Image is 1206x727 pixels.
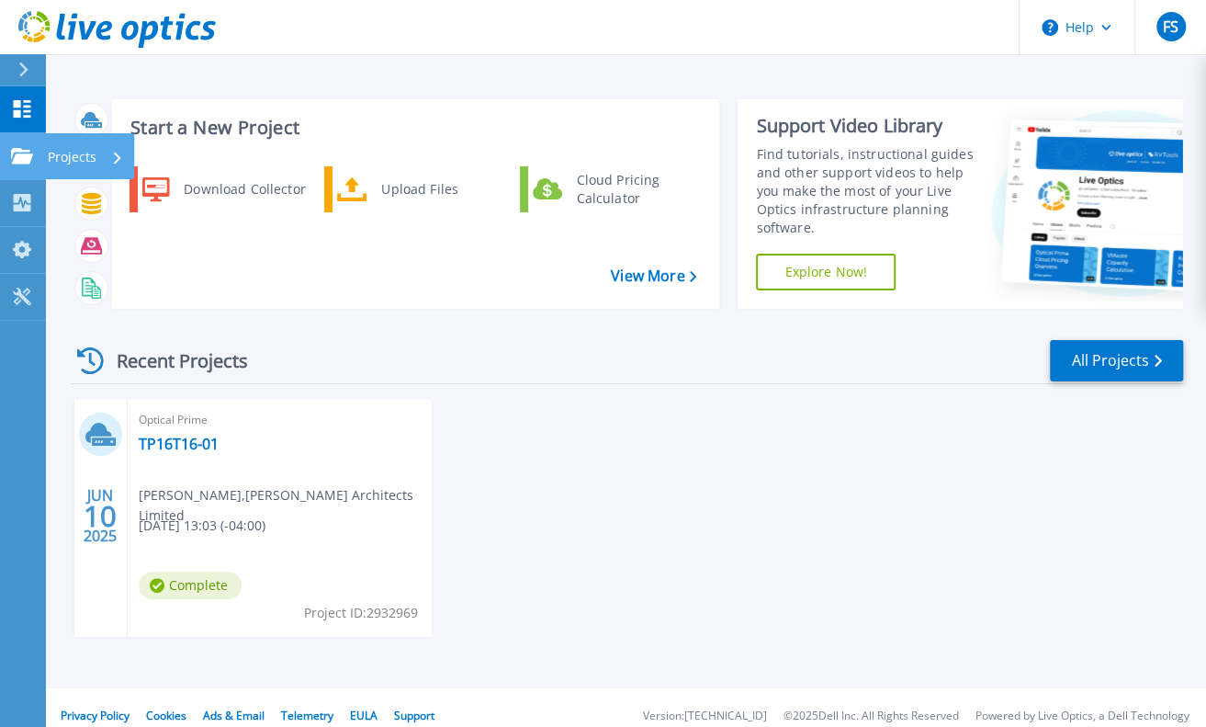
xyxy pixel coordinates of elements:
[611,267,696,285] a: View More
[783,710,959,722] li: © 2025 Dell Inc. All Rights Reserved
[146,708,186,723] a: Cookies
[567,171,703,208] div: Cloud Pricing Calculator
[130,118,695,138] h3: Start a New Project
[324,166,513,212] a: Upload Files
[756,145,976,237] div: Find tutorials, instructional guides and other support videos to help you make the most of your L...
[175,171,313,208] div: Download Collector
[139,435,219,453] a: TP16T16-01
[304,603,418,623] span: Project ID: 2932969
[139,572,242,599] span: Complete
[139,410,421,430] span: Optical Prime
[1163,19,1178,34] span: FS
[756,114,976,138] div: Support Video Library
[84,508,117,524] span: 10
[1050,340,1183,381] a: All Projects
[71,338,273,383] div: Recent Projects
[520,166,708,212] a: Cloud Pricing Calculator
[372,171,508,208] div: Upload Files
[281,708,333,723] a: Telemetry
[61,708,130,723] a: Privacy Policy
[203,708,265,723] a: Ads & Email
[83,483,118,550] div: JUN 2025
[394,708,434,723] a: Support
[139,485,432,526] span: [PERSON_NAME] , [PERSON_NAME] Architects Limited
[48,133,96,181] p: Projects
[975,710,1189,722] li: Powered by Live Optics, a Dell Technology
[643,710,767,722] li: Version: [TECHNICAL_ID]
[130,166,318,212] a: Download Collector
[756,254,896,290] a: Explore Now!
[139,516,265,536] span: [DATE] 13:03 (-04:00)
[350,708,378,723] a: EULA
